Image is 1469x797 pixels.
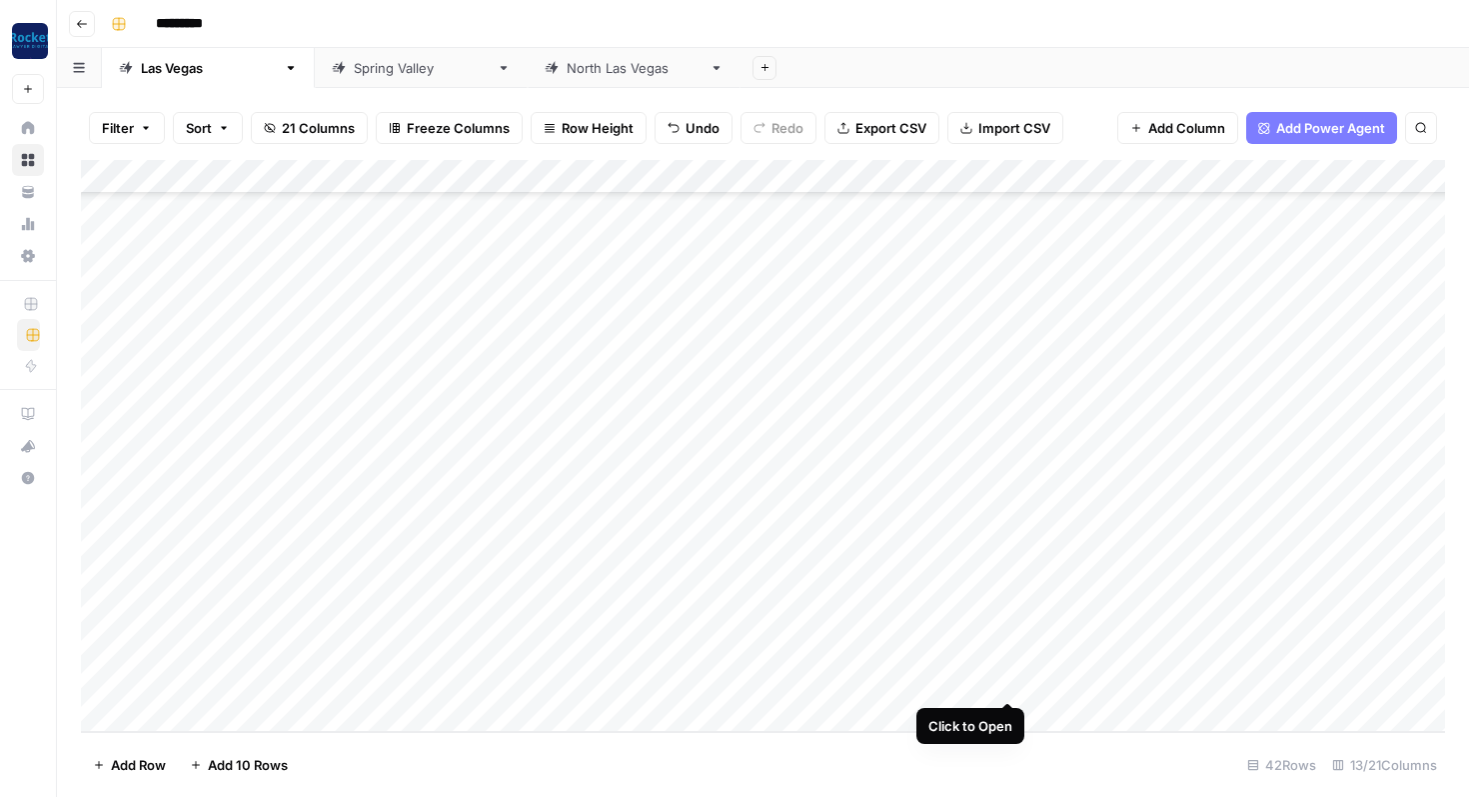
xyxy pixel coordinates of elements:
[928,716,1012,736] div: Click to Open
[1148,118,1225,138] span: Add Column
[824,112,939,144] button: Export CSV
[1276,118,1385,138] span: Add Power Agent
[947,112,1063,144] button: Import CSV
[315,48,528,88] a: [GEOGRAPHIC_DATA]
[1117,112,1238,144] button: Add Column
[12,240,44,272] a: Settings
[178,749,300,781] button: Add 10 Rows
[12,112,44,144] a: Home
[208,755,288,775] span: Add 10 Rows
[282,118,355,138] span: 21 Columns
[376,112,523,144] button: Freeze Columns
[141,58,276,78] div: [GEOGRAPHIC_DATA]
[12,208,44,240] a: Usage
[12,144,44,176] a: Browse
[855,118,926,138] span: Export CSV
[13,431,43,461] div: What's new?
[1324,749,1445,781] div: 13/21 Columns
[12,176,44,208] a: Your Data
[567,58,702,78] div: [GEOGRAPHIC_DATA]
[978,118,1050,138] span: Import CSV
[102,48,315,88] a: [GEOGRAPHIC_DATA]
[686,118,720,138] span: Undo
[12,430,44,462] button: What's new?
[531,112,647,144] button: Row Height
[81,749,178,781] button: Add Row
[771,118,803,138] span: Redo
[111,755,166,775] span: Add Row
[89,112,165,144] button: Filter
[173,112,243,144] button: Sort
[251,112,368,144] button: 21 Columns
[1239,749,1324,781] div: 42 Rows
[528,48,740,88] a: [GEOGRAPHIC_DATA]
[12,23,48,59] img: Rocket Pilots Logo
[12,462,44,494] button: Help + Support
[562,118,634,138] span: Row Height
[12,398,44,430] a: AirOps Academy
[655,112,733,144] button: Undo
[186,118,212,138] span: Sort
[407,118,510,138] span: Freeze Columns
[12,16,44,66] button: Workspace: Rocket Pilots
[1246,112,1397,144] button: Add Power Agent
[354,58,489,78] div: [GEOGRAPHIC_DATA]
[740,112,816,144] button: Redo
[102,118,134,138] span: Filter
